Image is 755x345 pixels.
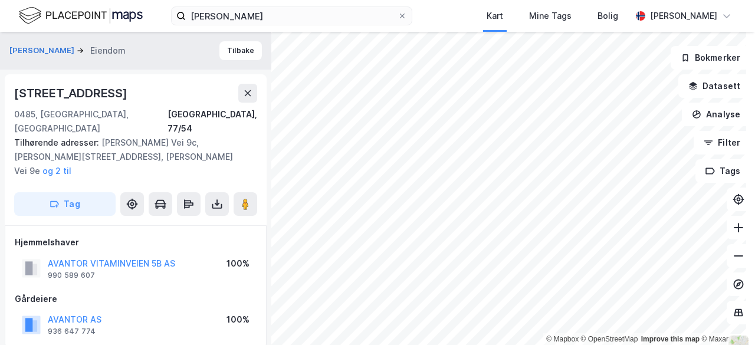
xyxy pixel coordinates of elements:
[694,131,750,155] button: Filter
[168,107,257,136] div: [GEOGRAPHIC_DATA], 77/54
[641,335,700,343] a: Improve this map
[678,74,750,98] button: Datasett
[650,9,717,23] div: [PERSON_NAME]
[14,84,130,103] div: [STREET_ADDRESS]
[186,7,398,25] input: Søk på adresse, matrikkel, gårdeiere, leietakere eller personer
[219,41,262,60] button: Tilbake
[696,288,755,345] div: Kontrollprogram for chat
[529,9,572,23] div: Mine Tags
[14,137,101,147] span: Tilhørende adresser:
[14,107,168,136] div: 0485, [GEOGRAPHIC_DATA], [GEOGRAPHIC_DATA]
[581,335,638,343] a: OpenStreetMap
[671,46,750,70] button: Bokmerker
[695,159,750,183] button: Tags
[226,257,250,271] div: 100%
[487,9,503,23] div: Kart
[48,271,95,280] div: 990 589 607
[90,44,126,58] div: Eiendom
[696,288,755,345] iframe: Chat Widget
[15,235,257,249] div: Hjemmelshaver
[598,9,618,23] div: Bolig
[14,192,116,216] button: Tag
[48,327,96,336] div: 936 647 774
[546,335,579,343] a: Mapbox
[15,292,257,306] div: Gårdeiere
[14,136,248,178] div: [PERSON_NAME] Vei 9c, [PERSON_NAME][STREET_ADDRESS], [PERSON_NAME] Vei 9e
[9,45,77,57] button: [PERSON_NAME]
[682,103,750,126] button: Analyse
[19,5,143,26] img: logo.f888ab2527a4732fd821a326f86c7f29.svg
[226,313,250,327] div: 100%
